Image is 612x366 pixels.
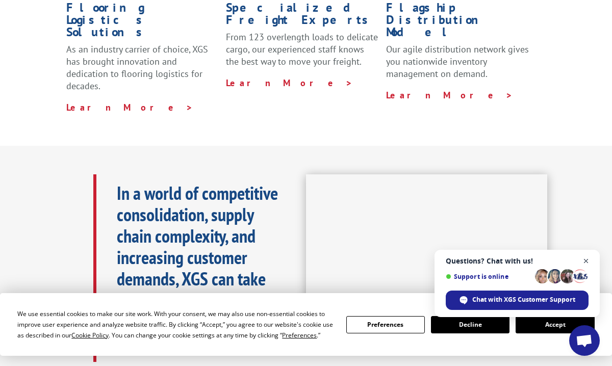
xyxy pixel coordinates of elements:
button: Decline [431,316,509,333]
b: In a world of competitive consolidation, supply chain complexity, and increasing customer demands... [117,181,283,355]
h1: Flooring Logistics Solutions [66,2,218,43]
span: Questions? Chat with us! [446,257,589,265]
div: We use essential cookies to make our site work. With your consent, we may also use non-essential ... [17,308,334,341]
span: Cookie Policy [71,331,109,339]
p: From 123 overlength loads to delicate cargo, our experienced staff knows the best way to move you... [226,31,378,76]
span: Our agile distribution network gives you nationwide inventory management on demand. [386,43,529,80]
span: Chat with XGS Customer Support [446,291,589,310]
h1: Flagship Distribution Model [386,2,538,43]
span: Support is online [446,273,531,280]
span: As an industry carrier of choice, XGS has brought innovation and dedication to flooring logistics... [66,43,208,91]
button: Accept [516,316,594,333]
a: Learn More > [66,101,193,113]
span: Chat with XGS Customer Support [472,295,575,304]
button: Preferences [346,316,425,333]
a: Learn More > [226,77,353,89]
span: Preferences [282,331,317,339]
a: Open chat [569,325,600,356]
a: Learn More > [386,89,513,101]
h1: Specialized Freight Experts [226,2,378,31]
iframe: XGS Logistics Solutions [306,174,547,310]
